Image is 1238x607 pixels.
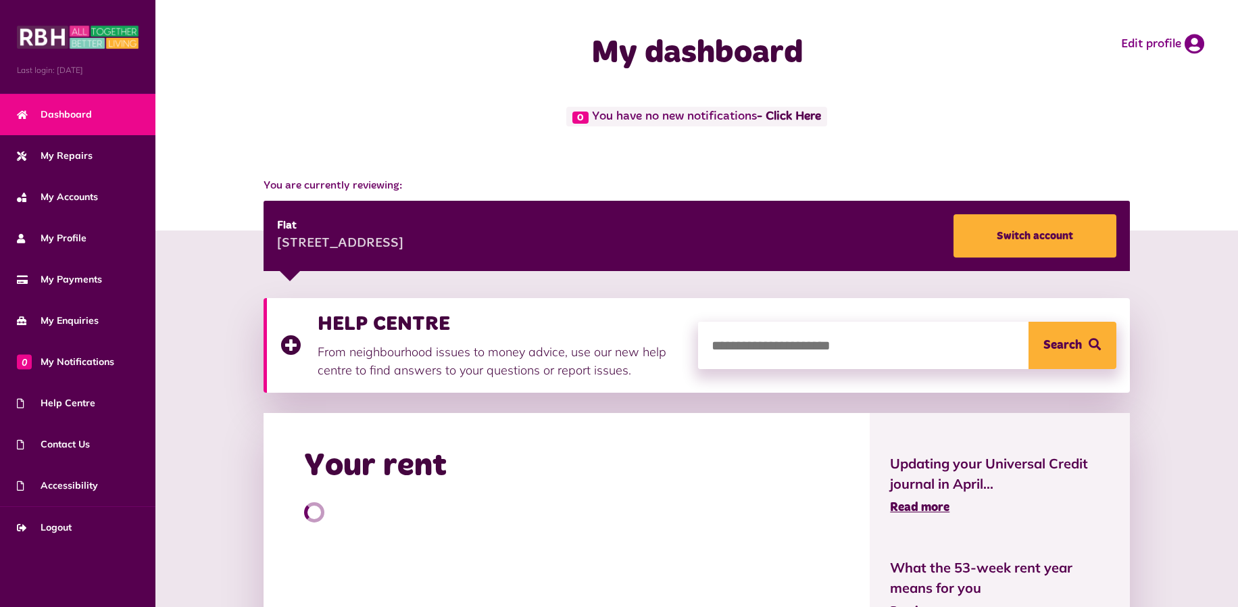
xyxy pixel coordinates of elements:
[440,34,954,73] h1: My dashboard
[17,355,114,369] span: My Notifications
[566,107,826,126] span: You have no new notifications
[890,454,1109,494] span: Updating your Universal Credit journal in April...
[1029,322,1116,369] button: Search
[17,396,95,410] span: Help Centre
[17,479,98,493] span: Accessibility
[264,178,1130,194] span: You are currently reviewing:
[17,354,32,369] span: 0
[304,447,447,486] h2: Your rent
[277,234,403,254] div: [STREET_ADDRESS]
[572,112,589,124] span: 0
[277,218,403,234] div: Flat
[17,231,86,245] span: My Profile
[318,343,685,379] p: From neighbourhood issues to money advice, use our new help centre to find answers to your questi...
[890,502,949,514] span: Read more
[17,107,92,122] span: Dashboard
[17,24,139,51] img: MyRBH
[17,272,102,287] span: My Payments
[318,312,685,336] h3: HELP CENTRE
[890,558,1109,598] span: What the 53-week rent year means for you
[17,520,72,535] span: Logout
[890,454,1109,517] a: Updating your Universal Credit journal in April... Read more
[757,111,821,123] a: - Click Here
[1121,34,1204,54] a: Edit profile
[17,64,139,76] span: Last login: [DATE]
[17,190,98,204] span: My Accounts
[17,314,99,328] span: My Enquiries
[17,149,93,163] span: My Repairs
[954,214,1116,258] a: Switch account
[1043,322,1082,369] span: Search
[17,437,90,452] span: Contact Us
